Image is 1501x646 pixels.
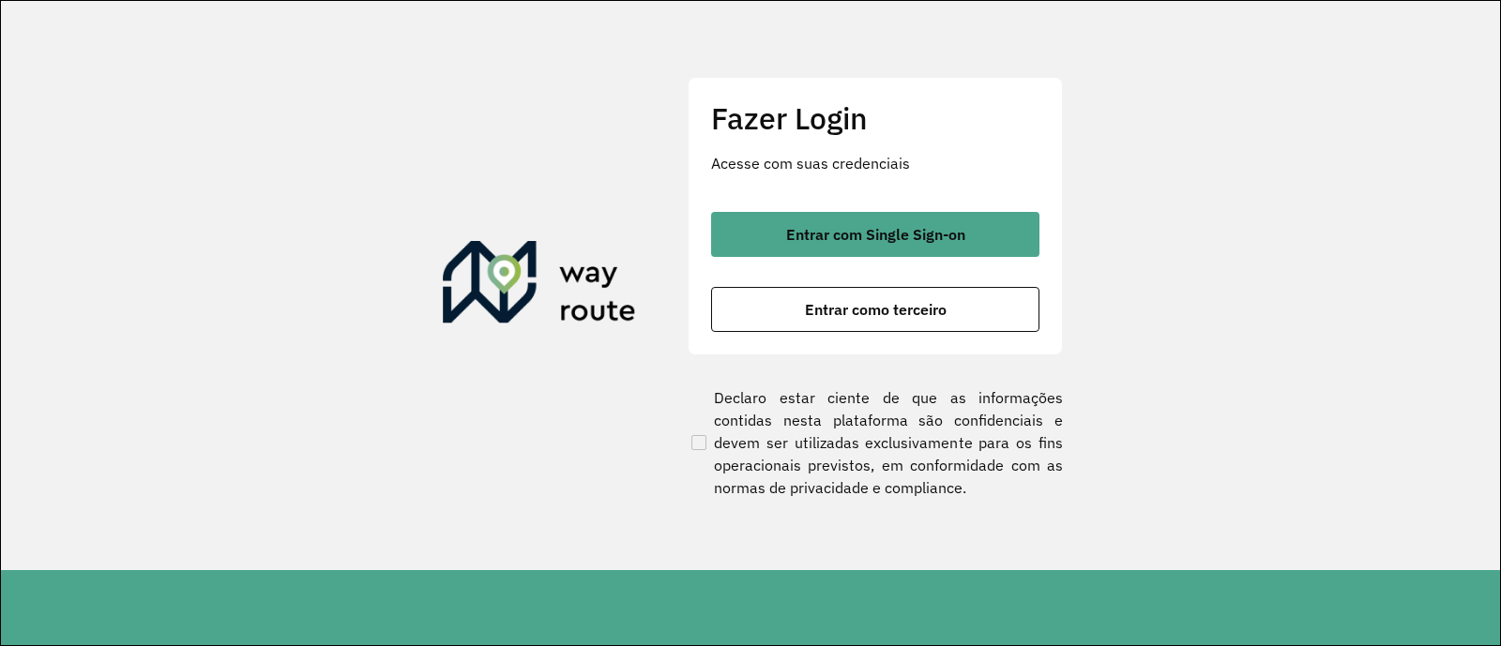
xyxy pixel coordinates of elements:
label: Declaro estar ciente de que as informações contidas nesta plataforma são confidenciais e devem se... [688,386,1063,499]
span: Entrar com Single Sign-on [786,227,965,242]
p: Acesse com suas credenciais [711,152,1039,174]
span: Entrar como terceiro [805,302,947,317]
button: button [711,287,1039,332]
button: button [711,212,1039,257]
img: Roteirizador AmbevTech [443,241,636,331]
h2: Fazer Login [711,100,1039,136]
